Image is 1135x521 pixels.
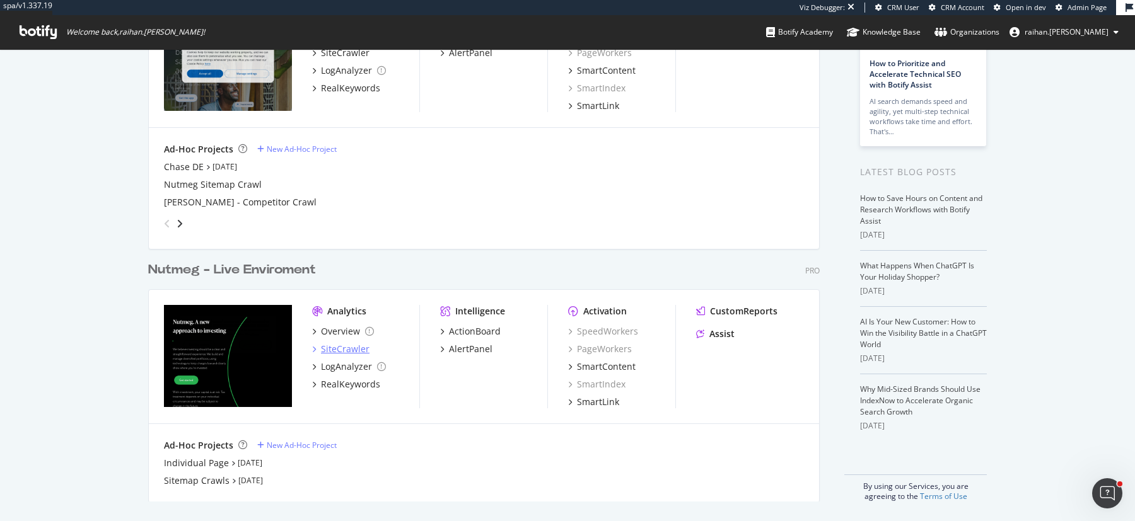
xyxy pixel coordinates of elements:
div: LogAnalyzer [321,360,372,373]
a: CRM Account [929,3,984,13]
div: Organizations [934,26,999,38]
div: SmartContent [577,360,636,373]
a: New Ad-Hoc Project [257,144,337,154]
div: Pro [805,265,820,276]
div: By using our Services, you are agreeing to the [844,474,987,501]
a: SiteCrawler [312,47,370,59]
a: SmartContent [568,64,636,77]
a: PageWorkers [568,343,632,355]
a: CRM User [875,3,919,13]
div: RealKeywords [321,378,380,391]
a: Why Mid-Sized Brands Should Use IndexNow to Accelerate Organic Search Growth [860,384,981,417]
button: raihan.[PERSON_NAME] [999,22,1129,42]
a: LogAnalyzer [312,360,386,373]
a: Individual Page [164,457,229,469]
div: SmartLink [577,100,619,112]
a: AlertPanel [440,47,492,59]
a: Chase DE [164,161,204,173]
div: Ad-Hoc Projects [164,439,233,452]
a: Open in dev [994,3,1046,13]
span: Welcome back, raihan.[PERSON_NAME] ! [66,27,205,37]
div: Analytics [327,305,366,318]
div: Assist [709,328,735,340]
a: [PERSON_NAME] - Competitor Crawl [164,196,317,209]
div: AlertPanel [449,47,492,59]
div: CustomReports [710,305,777,318]
div: Viz Debugger: [800,3,845,13]
div: SmartLink [577,396,619,408]
div: [DATE] [860,229,987,241]
span: raihan.ahmed [1025,26,1109,37]
a: [DATE] [238,475,263,486]
div: RealKeywords [321,82,380,94]
div: [DATE] [860,420,987,432]
div: AlertPanel [449,343,492,355]
a: SmartIndex [568,82,626,94]
a: Nutmeg Sitemap Crawl [164,178,262,191]
a: SpeedWorkers [568,325,638,338]
a: Admin Page [1056,3,1107,13]
a: CustomReports [696,305,777,318]
div: [DATE] [860,285,987,297]
span: CRM Account [941,3,984,12]
div: Latest Blog Posts [860,165,987,179]
div: [DATE] [860,353,987,364]
a: Sitemap Crawls [164,474,230,487]
div: Activation [583,305,627,318]
a: AlertPanel [440,343,492,355]
span: Admin Page [1068,3,1107,12]
div: AI search demands speed and agility, yet multi-step technical workflows take time and effort. Tha... [870,96,977,137]
a: Terms of Use [920,491,967,501]
a: How to Save Hours on Content and Research Workflows with Botify Assist [860,193,982,226]
iframe: Intercom live chat [1092,478,1122,508]
a: SmartLink [568,396,619,408]
div: angle-right [175,217,184,230]
div: SmartContent [577,64,636,77]
a: SmartContent [568,360,636,373]
a: PageWorkers [568,47,632,59]
div: Botify Academy [766,26,833,38]
div: Overview [321,325,360,338]
a: What Happens When ChatGPT Is Your Holiday Shopper? [860,260,974,282]
a: How to Prioritize and Accelerate Technical SEO with Botify Assist [870,58,961,90]
span: CRM User [887,3,919,12]
div: SiteCrawler [321,343,370,355]
div: New Ad-Hoc Project [267,440,337,450]
img: www.nutmeg.com/ [164,305,292,407]
a: [DATE] [212,161,237,172]
div: Intelligence [455,305,505,318]
div: SiteCrawler [321,47,370,59]
a: RealKeywords [312,82,380,94]
a: ActionBoard [440,325,501,338]
div: Nutmeg - Live Enviroment [148,261,316,279]
a: [DATE] [238,457,262,468]
a: Nutmeg - Live Enviroment [148,261,321,279]
a: SiteCrawler [312,343,370,355]
img: https://www.chase.co.uk [164,9,292,111]
div: LogAnalyzer [321,64,372,77]
a: Knowledge Base [847,15,921,49]
span: Open in dev [1006,3,1046,12]
a: AI Is Your New Customer: How to Win the Visibility Battle in a ChatGPT World [860,316,987,350]
a: Overview [312,325,374,338]
div: angle-left [159,214,175,234]
a: LogAnalyzer [312,64,386,77]
div: Knowledge Base [847,26,921,38]
a: SmartLink [568,100,619,112]
a: RealKeywords [312,378,380,391]
a: New Ad-Hoc Project [257,440,337,450]
a: Assist [696,328,735,340]
div: ActionBoard [449,325,501,338]
a: SmartIndex [568,378,626,391]
a: Botify Academy [766,15,833,49]
a: Organizations [934,15,999,49]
